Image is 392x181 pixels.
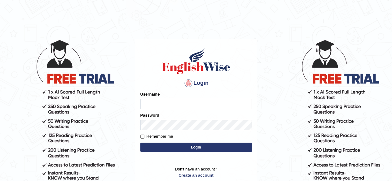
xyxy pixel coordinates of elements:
[161,47,231,75] img: Logo of English Wise sign in for intelligent practice with AI
[140,91,160,97] label: Username
[140,133,173,140] label: Remember me
[140,78,252,88] h4: Login
[140,135,144,139] input: Remember me
[140,143,252,152] button: Login
[140,112,159,118] label: Password
[140,172,252,178] a: Create an account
